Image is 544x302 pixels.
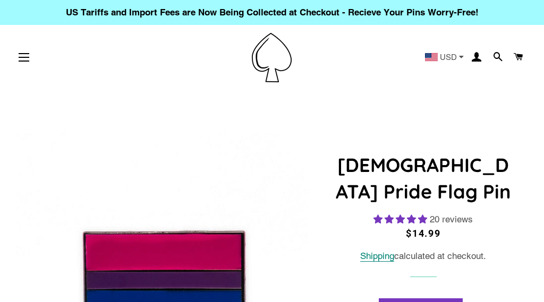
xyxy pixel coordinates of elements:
a: Shipping [360,251,394,262]
span: USD [440,53,457,61]
h1: [DEMOGRAPHIC_DATA] Pride Flag Pin [332,152,515,205]
img: Pin-Ace [252,33,292,82]
span: 5.00 stars [373,214,430,225]
span: $14.99 [406,228,441,239]
div: calculated at checkout. [332,249,515,263]
span: 20 reviews [430,214,473,225]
